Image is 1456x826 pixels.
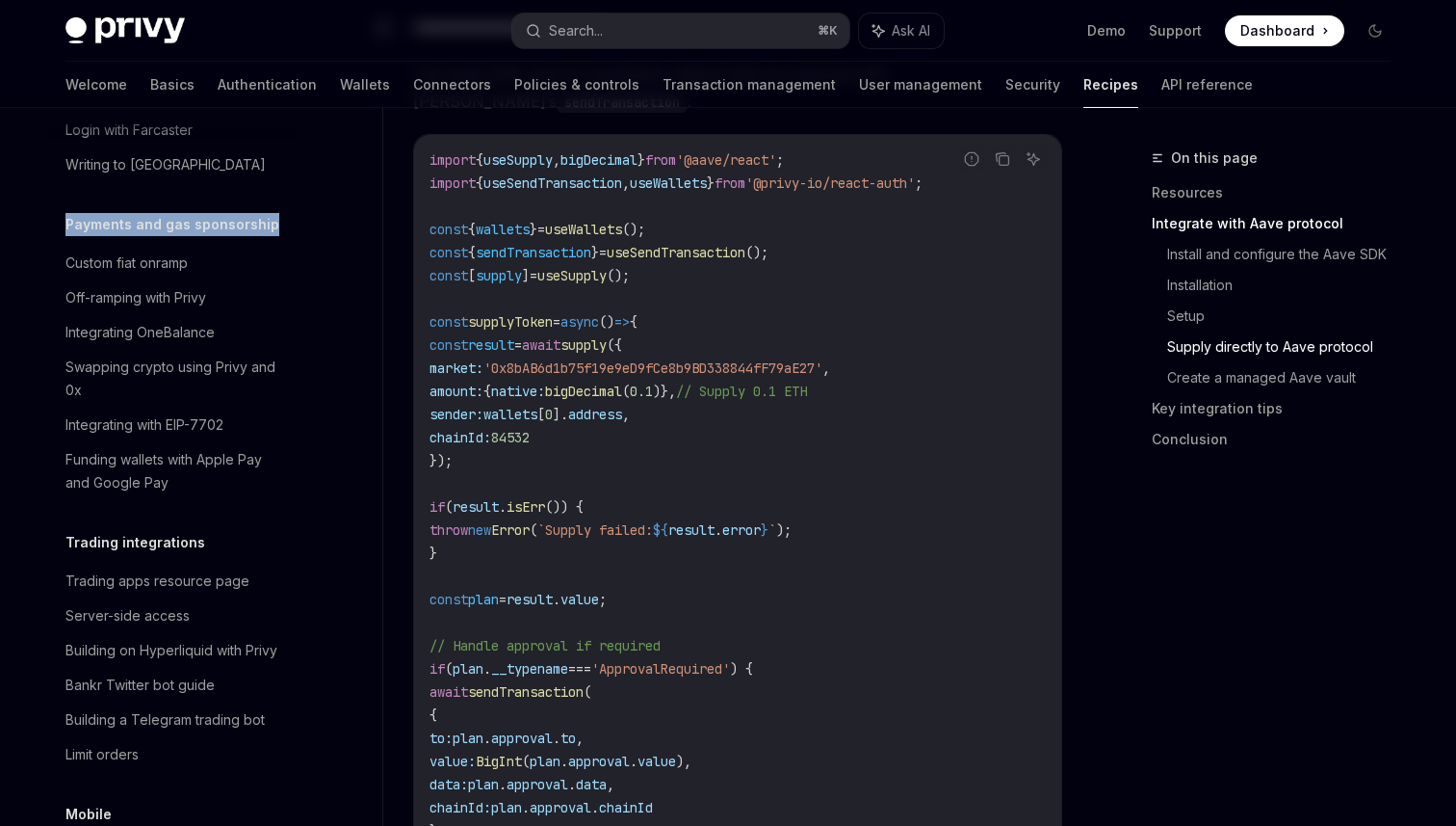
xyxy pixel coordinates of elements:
a: Create a managed Aave vault [1167,362,1406,393]
span: if [429,498,445,516]
span: bigDecimal [545,383,622,400]
span: chainId [599,799,653,816]
div: Search... [549,19,603,42]
a: Basics [150,62,195,108]
span: { [630,313,637,331]
span: '@privy-io/react-auth' [745,174,915,192]
button: Report incorrect code [959,147,984,172]
span: ), [676,753,691,770]
span: plan [468,776,499,793]
span: = [553,313,560,331]
h5: Payments and gas sponsorship [65,213,279,236]
a: Conclusion [1152,424,1406,455]
span: ] [522,267,530,284]
span: , [607,776,614,793]
span: , [553,151,560,169]
span: value [560,591,599,608]
a: Bankr Twitter bot guide [50,668,297,703]
span: new [468,521,491,539]
div: Integrating with EIP-7702 [65,413,223,437]
span: Error [491,521,530,539]
button: Ask AI [859,13,944,48]
button: Copy the contents from the code block [990,147,1015,172]
a: Limit orders [50,737,297,772]
span: from [645,151,676,169]
span: if [429,660,445,678]
span: ; [776,151,784,169]
span: result [468,336,514,354]
a: API reference [1161,62,1253,108]
span: throw [429,521,468,539]
span: . [591,799,599,816]
span: from [715,174,745,192]
a: Policies & controls [514,62,639,108]
span: { [429,706,437,724]
a: Install and configure the Aave SDK [1167,239,1406,270]
span: ()) { [545,498,584,516]
span: (); [622,221,645,238]
span: ` [768,521,776,539]
span: (); [745,244,768,261]
div: Custom fiat onramp [65,252,188,275]
a: Support [1149,21,1202,40]
span: , [576,730,584,747]
span: const [429,313,468,331]
span: ⌘ K [818,23,838,39]
span: // Supply 0.1 ETH [676,383,807,400]
span: = [599,244,607,261]
a: Custom fiat onramp [50,246,297,280]
a: Setup [1167,301,1406,332]
h5: Mobile [65,803,112,826]
span: () [599,313,614,331]
div: Swapping crypto using Privy and 0x [65,356,285,402]
span: const [429,336,468,354]
span: . [630,753,637,770]
span: value [637,753,676,770]
div: Integrating OneBalance [65,321,215,344]
span: market: [429,360,483,377]
span: import [429,174,476,192]
span: useSupply [483,151,553,169]
span: async [560,313,599,331]
span: , [622,174,630,192]
span: bigDecimal [560,151,637,169]
span: (); [607,267,630,284]
span: // Handle approval if required [429,637,661,654]
a: Supply directly to Aave protocol [1167,332,1406,362]
span: plan [530,753,560,770]
span: { [476,174,483,192]
span: result [507,591,553,608]
a: Swapping crypto using Privy and 0x [50,350,297,408]
span: wallets [483,406,537,423]
span: . [483,730,491,747]
span: sender: [429,406,483,423]
span: approval [530,799,591,816]
span: [ [537,406,545,423]
span: wallets [476,221,530,238]
span: , [822,360,830,377]
span: ; [599,591,607,608]
span: , [622,406,630,423]
button: Ask AI [1021,147,1046,172]
a: Installation [1167,270,1406,301]
button: Search...⌘K [512,13,849,48]
span: 0 [545,406,553,423]
span: supply [476,267,522,284]
span: to: [429,730,453,747]
span: error [722,521,761,539]
span: => [614,313,630,331]
a: Welcome [65,62,127,108]
a: Off-ramping with Privy [50,280,297,315]
div: Off-ramping with Privy [65,286,206,309]
span: On this page [1171,147,1258,170]
a: Integrating with EIP-7702 [50,408,297,442]
div: Limit orders [65,743,139,766]
a: Server-side access [50,599,297,633]
span: data: [429,776,468,793]
span: supply [560,336,607,354]
span: ${ [653,521,668,539]
a: Integrating OneBalance [50,315,297,350]
span: 0.1 [630,383,653,400]
div: Writing to [GEOGRAPHIC_DATA] [65,153,266,176]
span: result [453,498,499,516]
